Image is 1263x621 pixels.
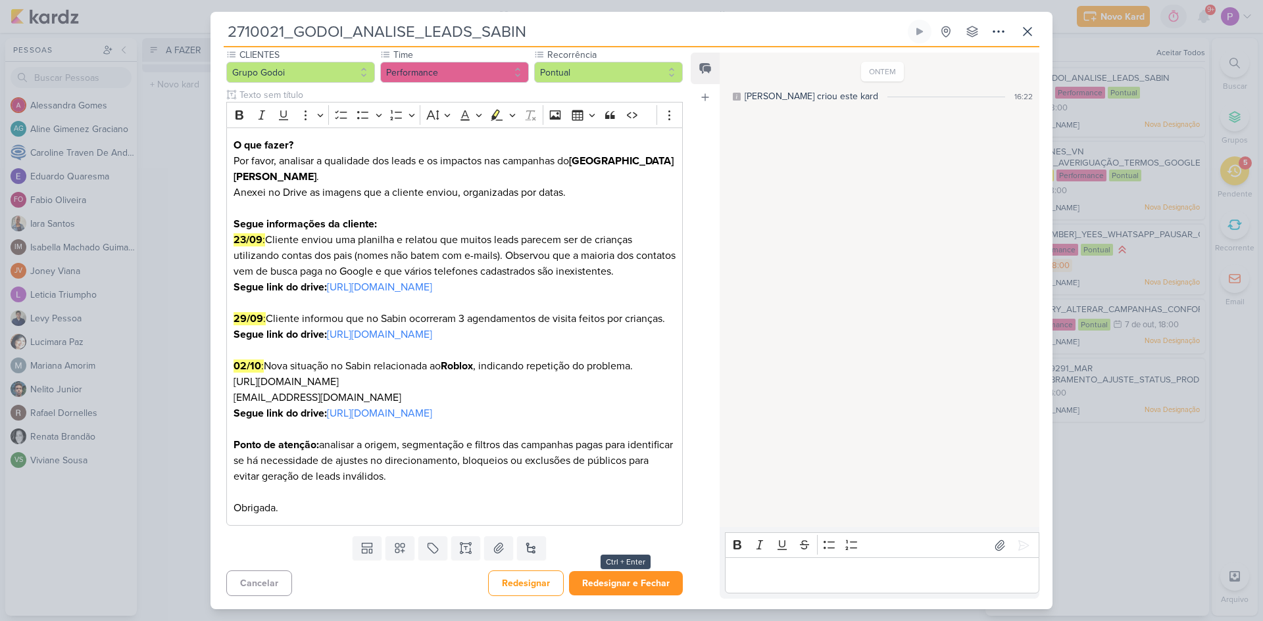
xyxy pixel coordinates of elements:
[601,555,651,569] div: Ctrl + Enter
[234,311,676,342] p: Cliente informou que no Sabin ocorreram 3 agendamentos de visita feitos por crianças.
[226,62,375,83] button: Grupo Godoi
[234,328,327,341] strong: Segue link do drive:
[546,48,683,62] label: Recorrência
[534,62,683,83] button: Pontual
[234,218,377,231] strong: Segue informações da cliente:
[238,48,375,62] label: CLIENTES
[725,557,1039,593] div: Editor editing area: main
[234,437,676,516] p: analisar a origem, segmentação e filtros das campanhas pagas para identificar se há necessidade d...
[234,358,676,421] p: Nova situação no Sabin relacionada ao , indicando repetição do problema. [URL][DOMAIN_NAME] [EMAI...
[392,48,529,62] label: Time
[234,312,266,325] mark: :
[745,89,878,103] div: [PERSON_NAME] criou este kard
[234,137,676,185] p: Por favor, analisar a qualidade dos leads e os impactos nas campanhas do .
[234,233,265,246] mark: :
[327,281,432,294] a: [URL][DOMAIN_NAME]
[234,359,261,373] strong: 02/10
[224,20,905,43] input: Kard Sem Título
[234,281,327,294] strong: Segue link do drive:
[234,232,676,295] p: Cliente enviou uma planilha e relatou que muitos leads parecem ser de crianças utilizando contas ...
[1014,91,1033,103] div: 16:22
[234,185,676,232] p: Anexei no Drive as imagens que a cliente enviou, organizadas por datas.
[488,570,564,596] button: Redesignar
[327,407,432,420] a: [URL][DOMAIN_NAME]
[234,407,327,420] strong: Segue link do drive:
[226,102,683,127] div: Editor toolbar
[914,26,925,37] div: Ligar relógio
[226,570,292,596] button: Cancelar
[441,359,473,373] strong: Roblox
[234,438,319,451] strong: Ponto de atenção:
[234,359,264,373] mark: :
[234,139,293,152] strong: O que fazer?
[327,328,432,341] a: [URL][DOMAIN_NAME]
[725,532,1039,558] div: Editor toolbar
[234,233,262,246] strong: 23/09
[380,62,529,83] button: Performance
[226,127,683,526] div: Editor editing area: main
[569,571,683,595] button: Redesignar e Fechar
[237,88,683,102] input: Texto sem título
[234,312,263,325] strong: 29/09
